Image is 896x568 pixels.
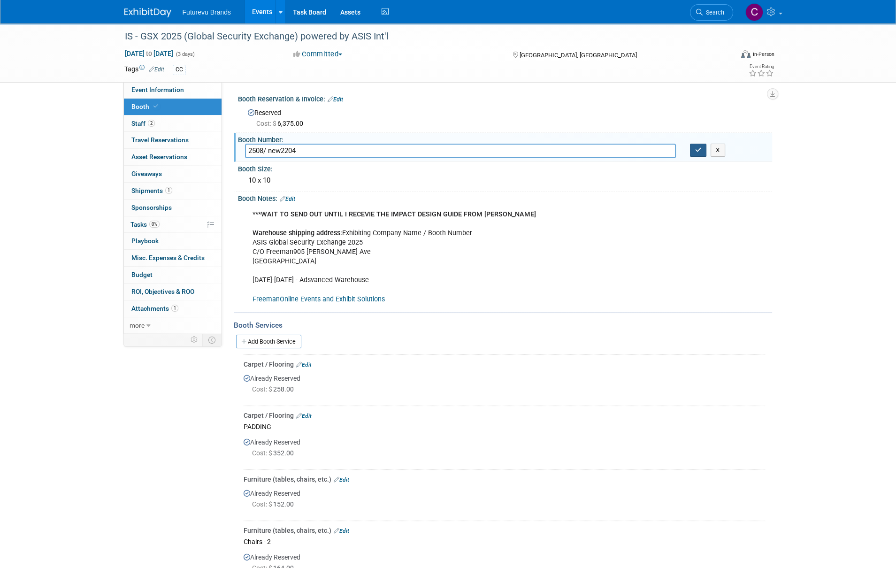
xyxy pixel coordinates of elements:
[124,216,222,233] a: Tasks0%
[124,49,174,58] span: [DATE] [DATE]
[245,106,765,128] div: Reserved
[122,28,719,45] div: IS - GSX 2025 (Global Security Exchange) powered by ASIS Int'l
[186,334,203,346] td: Personalize Event Tab Strip
[690,4,733,21] a: Search
[745,3,763,21] img: CHERYL CLOWES
[124,149,222,165] a: Asset Reservations
[145,50,153,57] span: to
[131,288,194,295] span: ROI, Objectives & ROO
[131,271,153,278] span: Budget
[124,166,222,182] a: Giveaways
[124,317,222,334] a: more
[246,205,669,309] div: Exhibiting Company Name / Booth Number ASIS Global Security Exchange 2025 C/O Freeman905 [PERSON_...
[711,144,725,157] button: X
[334,476,349,483] a: Edit
[748,64,773,69] div: Event Rating
[131,120,155,127] span: Staff
[148,120,155,127] span: 2
[131,153,187,161] span: Asset Reservations
[124,250,222,266] a: Misc. Expenses & Credits
[130,322,145,329] span: more
[238,192,772,204] div: Booth Notes:
[124,233,222,249] a: Playbook
[256,120,307,127] span: 6,375.00
[124,8,171,17] img: ExhibitDay
[256,120,277,127] span: Cost: $
[131,187,172,194] span: Shipments
[124,267,222,283] a: Budget
[244,484,765,517] div: Already Reserved
[149,66,164,73] a: Edit
[131,305,178,312] span: Attachments
[244,369,765,402] div: Already Reserved
[124,82,222,98] a: Event Information
[124,99,222,115] a: Booth
[238,133,772,145] div: Booth Number:
[131,86,184,93] span: Event Information
[175,51,195,57] span: (3 days)
[236,335,301,348] a: Add Booth Service
[253,295,385,303] a: FreemanOnline Events and Exhibit Solutions
[244,411,765,420] div: Carpet / Flooring
[131,254,205,261] span: Misc. Expenses & Credits
[252,500,298,508] span: 152.00
[131,136,189,144] span: Travel Reservations
[244,475,765,484] div: Furniture (tables, chairs, etc.)
[124,200,222,216] a: Sponsorships
[131,204,172,211] span: Sponsorships
[124,64,164,75] td: Tags
[131,103,160,110] span: Booth
[149,221,160,228] span: 0%
[252,385,298,393] span: 258.00
[328,96,343,103] a: Edit
[238,92,772,104] div: Booth Reservation & Invoice:
[131,170,162,177] span: Giveaways
[124,115,222,132] a: Staff2
[280,196,295,202] a: Edit
[520,52,637,59] span: [GEOGRAPHIC_DATA], [GEOGRAPHIC_DATA]
[252,449,273,457] span: Cost: $
[252,449,298,457] span: 352.00
[244,420,765,433] div: PADDING
[244,526,765,535] div: Furniture (tables, chairs, etc.)
[153,104,158,109] i: Booth reservation complete
[131,237,159,245] span: Playbook
[244,360,765,369] div: Carpet / Flooring
[334,528,349,534] a: Edit
[124,300,222,317] a: Attachments1
[752,51,774,58] div: In-Person
[130,221,160,228] span: Tasks
[234,320,772,330] div: Booth Services
[173,65,186,75] div: CC
[253,210,536,218] b: ***WAIT TO SEND OUT UNTIL I RECEVIE THE IMPACT DESIGN GUIDE FROM [PERSON_NAME]
[124,183,222,199] a: Shipments1
[183,8,231,16] span: Futurevu Brands
[741,50,750,58] img: Format-Inperson.png
[678,49,774,63] div: Event Format
[171,305,178,312] span: 1
[252,500,273,508] span: Cost: $
[238,162,772,174] div: Booth Size:
[296,361,312,368] a: Edit
[703,9,724,16] span: Search
[296,413,312,419] a: Edit
[244,433,765,466] div: Already Reserved
[124,284,222,300] a: ROI, Objectives & ROO
[252,385,273,393] span: Cost: $
[253,229,342,237] b: Warehouse shipping address:
[244,535,765,548] div: Chairs - 2
[124,132,222,148] a: Travel Reservations
[245,173,765,188] div: 10 x 10
[165,187,172,194] span: 1
[290,49,346,59] button: Committed
[202,334,222,346] td: Toggle Event Tabs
